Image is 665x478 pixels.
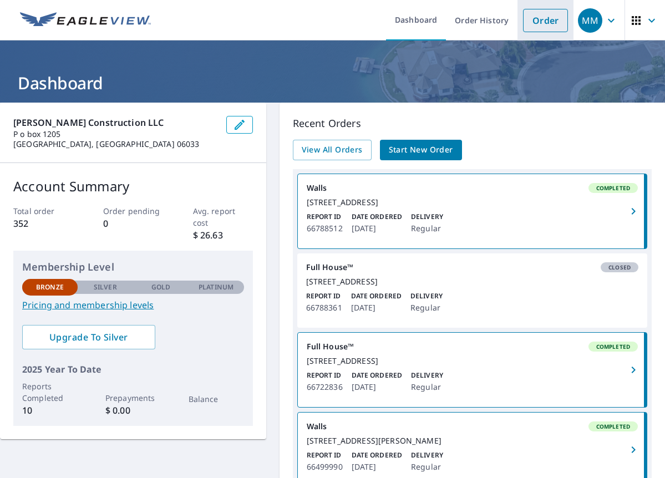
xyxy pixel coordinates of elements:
[297,253,647,328] a: Full House™Closed[STREET_ADDRESS]Report ID66788361Date Ordered[DATE]DeliveryRegular
[94,282,117,292] p: Silver
[302,143,363,157] span: View All Orders
[22,298,244,312] a: Pricing and membership levels
[602,263,637,271] span: Closed
[20,12,151,29] img: EV Logo
[352,450,402,460] p: Date Ordered
[36,282,64,292] p: Bronze
[411,212,443,222] p: Delivery
[411,450,443,460] p: Delivery
[31,331,146,343] span: Upgrade To Silver
[306,262,638,272] div: Full House™
[13,217,73,230] p: 352
[410,301,443,314] p: Regular
[13,116,217,129] p: [PERSON_NAME] construction LLC
[293,140,372,160] a: View All Orders
[307,460,343,474] p: 66499990
[351,301,402,314] p: [DATE]
[151,282,170,292] p: Gold
[307,421,638,431] div: Walls
[13,139,217,149] p: [GEOGRAPHIC_DATA], [GEOGRAPHIC_DATA] 06033
[307,222,343,235] p: 66788512
[13,72,652,94] h1: Dashboard
[590,184,637,192] span: Completed
[352,222,402,235] p: [DATE]
[523,9,568,32] a: Order
[411,460,443,474] p: Regular
[411,370,443,380] p: Delivery
[293,116,652,131] p: Recent Orders
[22,404,78,417] p: 10
[298,174,647,248] a: WallsCompleted[STREET_ADDRESS]Report ID66788512Date Ordered[DATE]DeliveryRegular
[389,143,453,157] span: Start New Order
[307,342,638,352] div: Full House™
[189,393,244,405] p: Balance
[307,212,343,222] p: Report ID
[307,450,343,460] p: Report ID
[199,282,233,292] p: Platinum
[13,129,217,139] p: P o box 1205
[590,343,637,350] span: Completed
[352,212,402,222] p: Date Ordered
[306,301,342,314] p: 66788361
[411,380,443,394] p: Regular
[13,205,73,217] p: Total order
[22,325,155,349] a: Upgrade To Silver
[22,260,244,274] p: Membership Level
[578,8,602,33] div: MM
[105,392,161,404] p: Prepayments
[307,436,638,446] div: [STREET_ADDRESS][PERSON_NAME]
[298,333,647,407] a: Full House™Completed[STREET_ADDRESS]Report ID66722836Date Ordered[DATE]DeliveryRegular
[307,183,638,193] div: Walls
[103,205,163,217] p: Order pending
[307,356,638,366] div: [STREET_ADDRESS]
[352,380,402,394] p: [DATE]
[380,140,462,160] a: Start New Order
[307,197,638,207] div: [STREET_ADDRESS]
[307,370,343,380] p: Report ID
[306,277,638,287] div: [STREET_ADDRESS]
[352,370,402,380] p: Date Ordered
[105,404,161,417] p: $ 0.00
[103,217,163,230] p: 0
[411,222,443,235] p: Regular
[351,291,402,301] p: Date Ordered
[306,291,342,301] p: Report ID
[410,291,443,301] p: Delivery
[352,460,402,474] p: [DATE]
[13,176,253,196] p: Account Summary
[590,423,637,430] span: Completed
[307,380,343,394] p: 66722836
[193,205,253,228] p: Avg. report cost
[22,380,78,404] p: Reports Completed
[22,363,244,376] p: 2025 Year To Date
[193,228,253,242] p: $ 26.63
